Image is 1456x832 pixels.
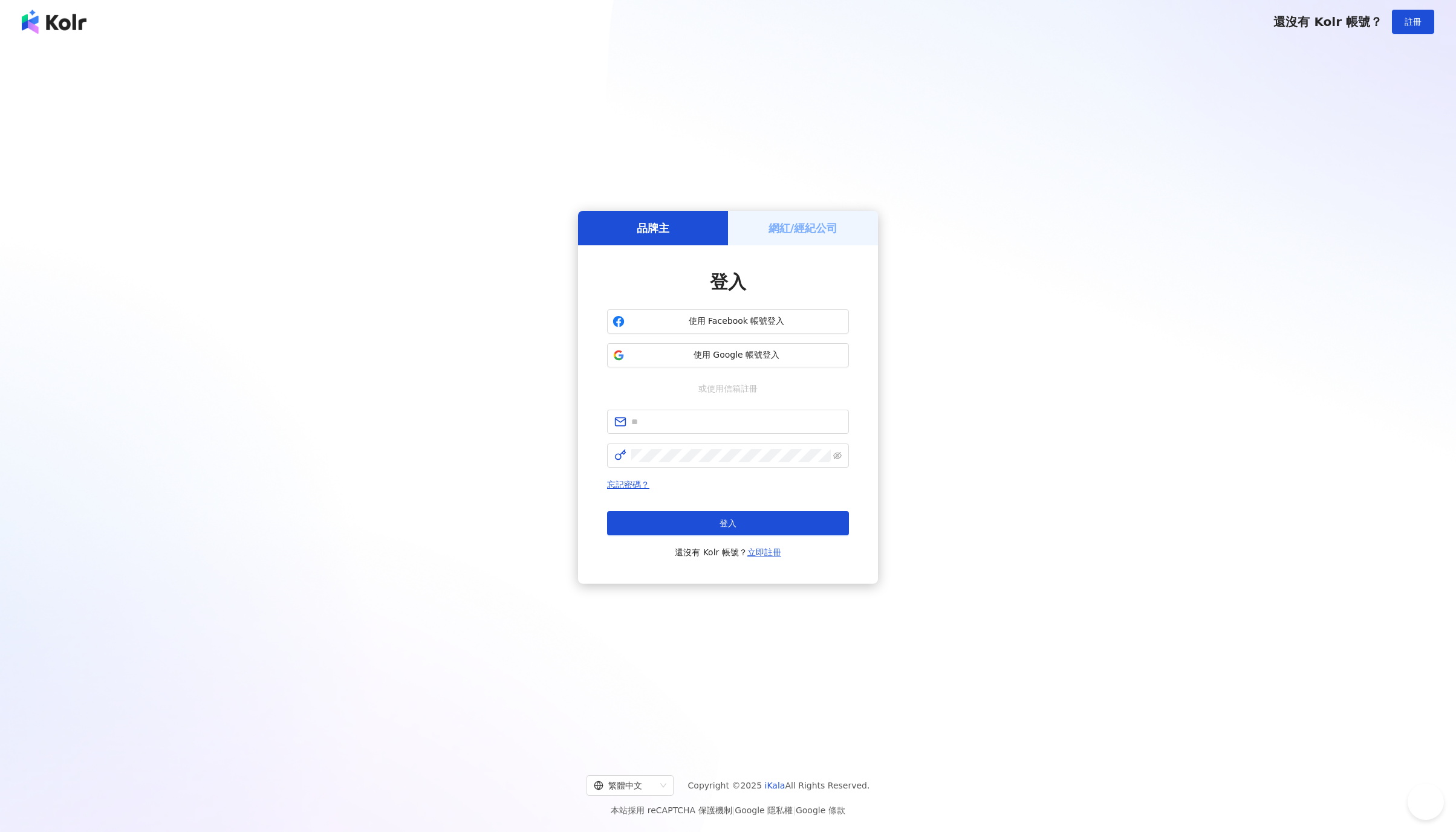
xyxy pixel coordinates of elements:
button: 註冊 [1392,10,1434,34]
a: Google 條款 [796,805,845,815]
span: eye-invisible [833,451,842,460]
span: 使用 Google 帳號登入 [629,349,843,361]
span: 註冊 [1405,17,1422,27]
span: 登入 [720,518,736,528]
button: 使用 Google 帳號登入 [607,343,849,367]
button: 使用 Facebook 帳號登入 [607,309,849,334]
span: 使用 Facebook 帳號登入 [629,315,843,327]
span: | [793,805,796,815]
span: | [732,805,735,815]
img: logo [22,10,86,34]
div: 繁體中文 [594,776,655,795]
h5: 品牌主 [637,221,669,236]
span: Copyright © 2025 All Rights Reserved. [688,778,870,793]
h5: 網紅/經紀公司 [769,221,838,236]
a: 立即註冊 [747,547,781,557]
span: 或使用信箱註冊 [690,382,766,395]
button: 登入 [607,511,849,535]
span: 本站採用 reCAPTCHA 保護機制 [611,803,845,817]
iframe: Toggle Customer Support [1408,795,1444,831]
span: 還沒有 Kolr 帳號？ [1273,15,1382,29]
a: Google 隱私權 [735,805,793,815]
span: 登入 [710,271,746,292]
a: 忘記密碼？ [607,480,649,489]
a: iKala [765,781,785,790]
span: 還沒有 Kolr 帳號？ [675,545,781,560]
